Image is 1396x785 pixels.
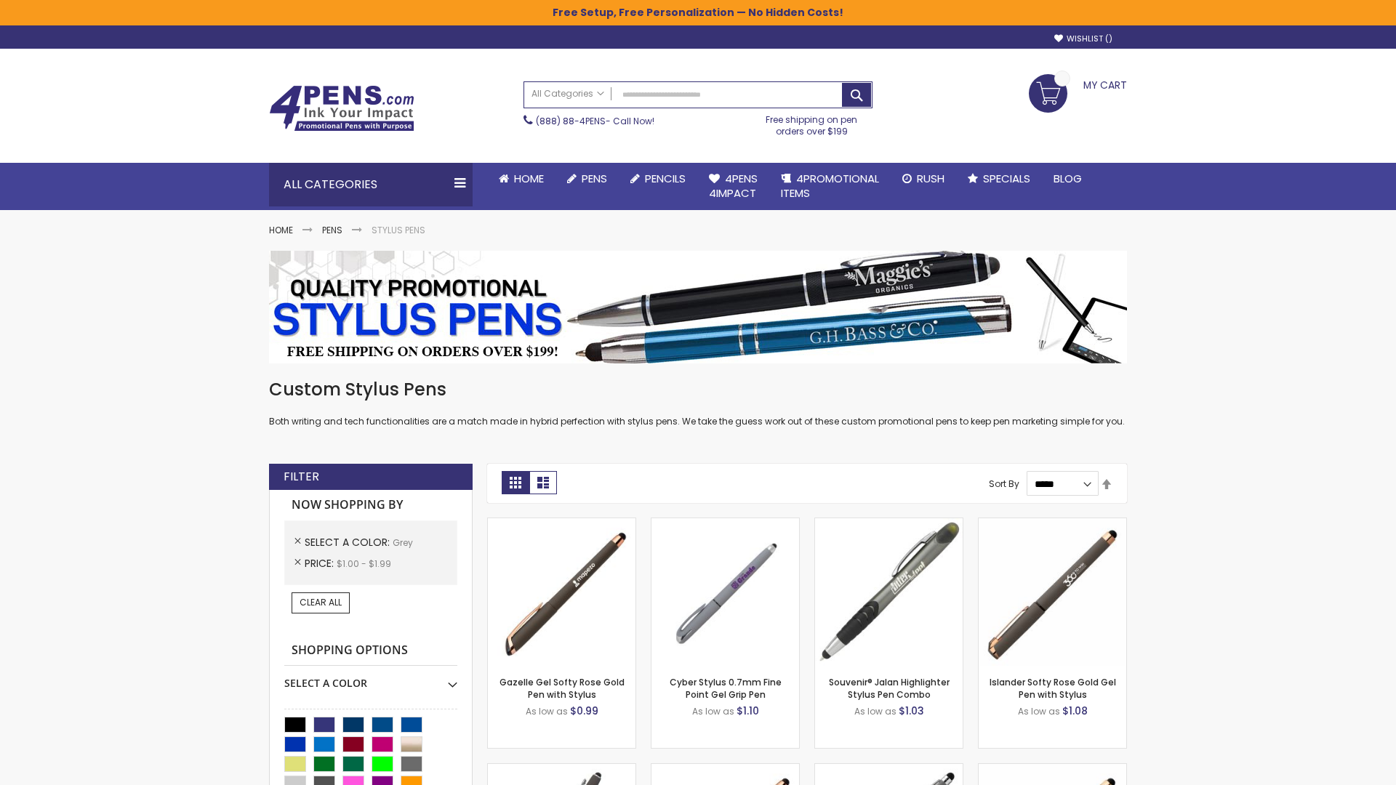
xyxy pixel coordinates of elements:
[751,108,873,137] div: Free shipping on pen orders over $199
[815,763,963,776] a: Minnelli Softy Pen with Stylus - Laser Engraved-Grey
[1054,171,1082,186] span: Blog
[269,85,414,132] img: 4Pens Custom Pens and Promotional Products
[305,535,393,549] span: Select A Color
[269,378,1127,428] div: Both writing and tech functionalities are a match made in hybrid perfection with stylus pens. We ...
[269,224,293,236] a: Home
[651,518,799,530] a: Cyber Stylus 0.7mm Fine Point Gel Grip Pen-Grey
[269,378,1127,401] h1: Custom Stylus Pens
[737,704,759,718] span: $1.10
[284,666,457,691] div: Select A Color
[393,536,413,549] span: Grey
[989,478,1019,490] label: Sort By
[531,88,604,100] span: All Categories
[488,518,635,530] a: Gazelle Gel Softy Rose Gold Pen with Stylus-Grey
[284,490,457,520] strong: Now Shopping by
[917,171,944,186] span: Rush
[1062,704,1088,718] span: $1.08
[536,115,606,127] a: (888) 88-4PENS
[487,163,555,195] a: Home
[524,82,611,106] a: All Categories
[697,163,769,210] a: 4Pens4impact
[815,518,963,666] img: Souvenir® Jalan Highlighter Stylus Pen Combo-Grey
[502,471,529,494] strong: Grid
[582,171,607,186] span: Pens
[891,163,956,195] a: Rush
[692,705,734,717] span: As low as
[1018,705,1060,717] span: As low as
[990,676,1116,700] a: Islander Softy Rose Gold Gel Pen with Stylus
[645,171,686,186] span: Pencils
[979,518,1126,530] a: Islander Softy Rose Gold Gel Pen with Stylus-Grey
[488,763,635,776] a: Custom Soft Touch® Metal Pens with Stylus-Grey
[526,705,568,717] span: As low as
[651,518,799,666] img: Cyber Stylus 0.7mm Fine Point Gel Grip Pen-Grey
[769,163,891,210] a: 4PROMOTIONALITEMS
[269,251,1127,363] img: Stylus Pens
[1042,163,1094,195] a: Blog
[488,518,635,666] img: Gazelle Gel Softy Rose Gold Pen with Stylus-Grey
[372,224,425,236] strong: Stylus Pens
[500,676,625,700] a: Gazelle Gel Softy Rose Gold Pen with Stylus
[322,224,342,236] a: Pens
[854,705,896,717] span: As low as
[292,592,350,613] a: Clear All
[651,763,799,776] a: Gazelle Gel Softy Rose Gold Pen with Stylus - ColorJet-Grey
[1054,33,1112,44] a: Wishlist
[619,163,697,195] a: Pencils
[300,596,342,608] span: Clear All
[570,704,598,718] span: $0.99
[709,171,758,201] span: 4Pens 4impact
[269,163,473,206] div: All Categories
[670,676,782,700] a: Cyber Stylus 0.7mm Fine Point Gel Grip Pen
[284,635,457,667] strong: Shopping Options
[815,518,963,530] a: Souvenir® Jalan Highlighter Stylus Pen Combo-Grey
[284,469,319,485] strong: Filter
[337,557,391,570] span: $1.00 - $1.99
[899,704,924,718] span: $1.03
[956,163,1042,195] a: Specials
[555,163,619,195] a: Pens
[781,171,879,201] span: 4PROMOTIONAL ITEMS
[305,556,337,571] span: Price
[979,518,1126,666] img: Islander Softy Rose Gold Gel Pen with Stylus-Grey
[514,171,544,186] span: Home
[983,171,1030,186] span: Specials
[829,676,950,700] a: Souvenir® Jalan Highlighter Stylus Pen Combo
[979,763,1126,776] a: Islander Softy Rose Gold Gel Pen with Stylus - ColorJet Imprint-Grey
[536,115,654,127] span: - Call Now!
